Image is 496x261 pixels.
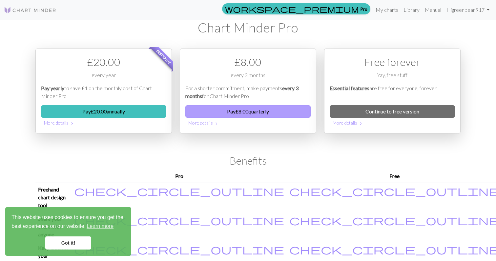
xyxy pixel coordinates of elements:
[225,4,359,13] span: workspace_premium
[41,84,166,100] p: to save £1 on the monthly cost of Chart Minder Pro
[185,84,311,100] p: For a shorter commitment, make payments for Chart Minder Pro
[74,214,284,226] span: check_circle_outline
[330,105,455,118] a: Continue to free version
[185,54,311,70] div: £ 8.00
[330,84,455,100] p: are free for everyone, forever
[41,71,166,84] div: every year
[41,118,166,128] button: More details
[45,236,91,250] a: dismiss cookie message
[41,54,166,70] div: £ 20.00
[41,85,64,91] em: Pay yearly
[222,3,370,14] a: Pro
[185,105,311,118] button: Pay£8.00quarterly
[72,170,287,183] th: Pro
[330,118,455,128] button: More details
[214,120,219,127] span: chevron_right
[74,186,284,196] i: Included
[330,85,369,91] em: Essential features
[4,6,56,14] img: Logo
[70,120,75,127] span: chevron_right
[35,20,461,35] h1: Chart Minder Pro
[401,3,422,16] a: Library
[74,185,284,197] span: check_circle_outline
[74,243,284,255] span: check_circle_outline
[180,49,316,133] div: Payment option 2
[422,3,444,16] a: Manual
[74,244,284,254] i: Included
[86,221,114,231] a: learn more about cookies
[324,49,461,133] div: Free option
[150,43,178,71] span: Best value
[330,71,455,84] div: Yay, free stuff
[35,49,172,133] div: Payment option 1
[185,118,311,128] button: More details
[11,213,125,231] span: This website uses cookies to ensure you get the best experience on our website.
[5,207,131,256] div: cookieconsent
[35,154,461,167] h2: Benefits
[358,120,363,127] span: chevron_right
[373,3,401,16] a: My charts
[41,105,166,118] button: Pay£20.00annually
[38,186,69,209] p: Freehand chart design tool
[185,71,311,84] div: every 3 months
[444,3,492,16] a: Higreenbean917
[74,215,284,225] i: Included
[330,54,455,70] div: Free forever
